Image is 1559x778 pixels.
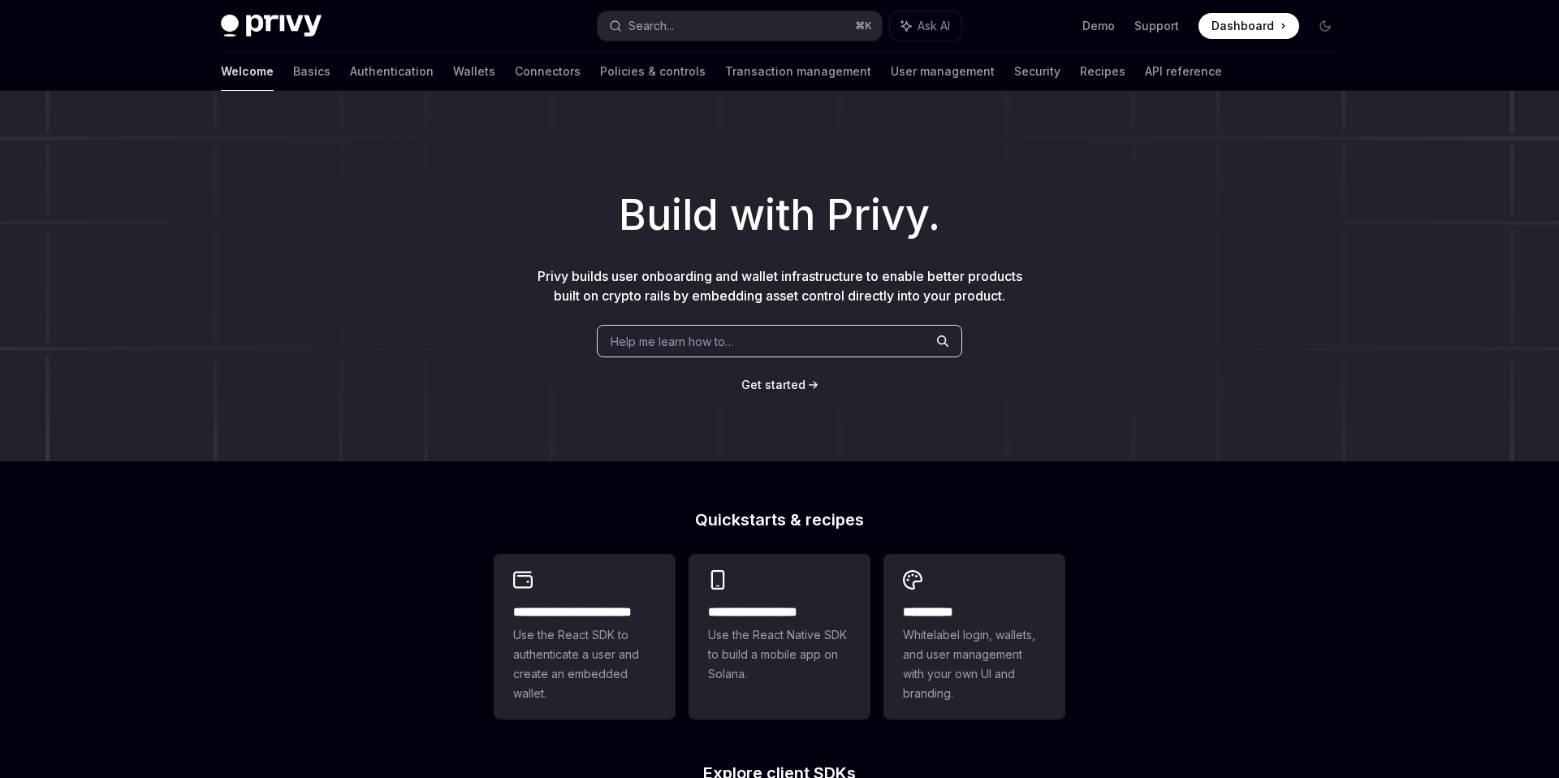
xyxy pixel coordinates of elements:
a: Support [1134,18,1179,34]
a: Welcome [221,52,274,91]
a: Basics [293,52,330,91]
a: User management [891,52,995,91]
span: Use the React Native SDK to build a mobile app on Solana. [708,625,851,684]
span: Help me learn how to… [611,333,734,350]
span: Dashboard [1211,18,1274,34]
button: Ask AI [890,11,961,41]
span: ⌘ K [855,19,872,32]
span: Privy builds user onboarding and wallet infrastructure to enable better products built on crypto ... [538,268,1022,304]
button: Toggle dark mode [1312,13,1338,39]
a: Wallets [453,52,495,91]
div: Search... [628,16,674,36]
a: **** *****Whitelabel login, wallets, and user management with your own UI and branding. [883,554,1065,720]
a: Security [1014,52,1060,91]
a: Transaction management [725,52,871,91]
button: Search...⌘K [598,11,882,41]
span: Ask AI [918,18,950,34]
a: **** **** **** ***Use the React Native SDK to build a mobile app on Solana. [689,554,870,720]
a: Recipes [1080,52,1125,91]
a: Dashboard [1198,13,1299,39]
span: Use the React SDK to authenticate a user and create an embedded wallet. [513,625,656,703]
h1: Build with Privy. [26,184,1533,247]
img: dark logo [221,15,322,37]
a: Connectors [515,52,581,91]
span: Get started [741,378,805,391]
h2: Quickstarts & recipes [494,512,1065,528]
a: Get started [741,377,805,393]
a: Authentication [350,52,434,91]
a: Policies & controls [600,52,706,91]
a: Demo [1082,18,1115,34]
span: Whitelabel login, wallets, and user management with your own UI and branding. [903,625,1046,703]
a: API reference [1145,52,1222,91]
